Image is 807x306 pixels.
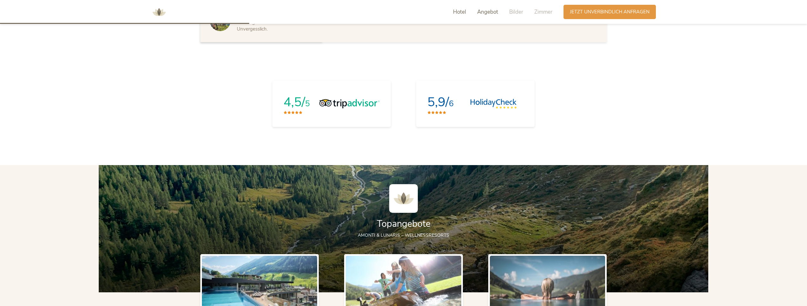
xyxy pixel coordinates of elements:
span: Hotel [453,8,466,16]
a: 5,9/6HolidayCheck [416,80,535,127]
a: AMONTI & LUNARIS Wellnessresort [150,10,169,14]
span: 6 [449,98,454,109]
img: HolidayCheck [470,99,517,108]
span: Topangebote [377,218,430,230]
span: Angebot [477,8,498,16]
span: Zimmer [534,8,552,16]
span: 5,9/ [427,94,449,111]
span: 5 [305,98,310,109]
a: 4,5/5Tripadvisor [272,80,391,127]
span: Vielfältig. Naturverbunden. Unvergesslich. [237,19,293,32]
img: AMONTI & LUNARIS Wellnessresort [150,3,169,22]
span: Jetzt unverbindlich anfragen [570,9,650,15]
span: AMONTI & LUNARIS – Wellnessresorts [358,232,449,238]
span: Bilder [509,8,523,16]
img: AMONTI & LUNARIS Wellnessresort [389,184,418,213]
img: Tripadvisor [319,99,380,108]
span: 4,5/ [283,94,305,111]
